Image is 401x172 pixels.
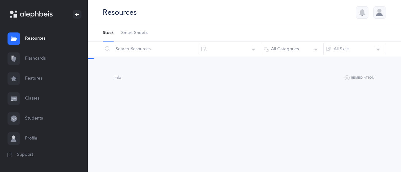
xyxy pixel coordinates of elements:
span: Support [17,152,33,158]
button: Remediation [345,74,374,82]
div: Resources [103,7,137,17]
input: Search Resources [102,42,199,57]
span: File [114,75,121,80]
span: Smart Sheets [121,30,148,36]
button: All Skills [323,42,386,57]
button: All Categories [261,42,324,57]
